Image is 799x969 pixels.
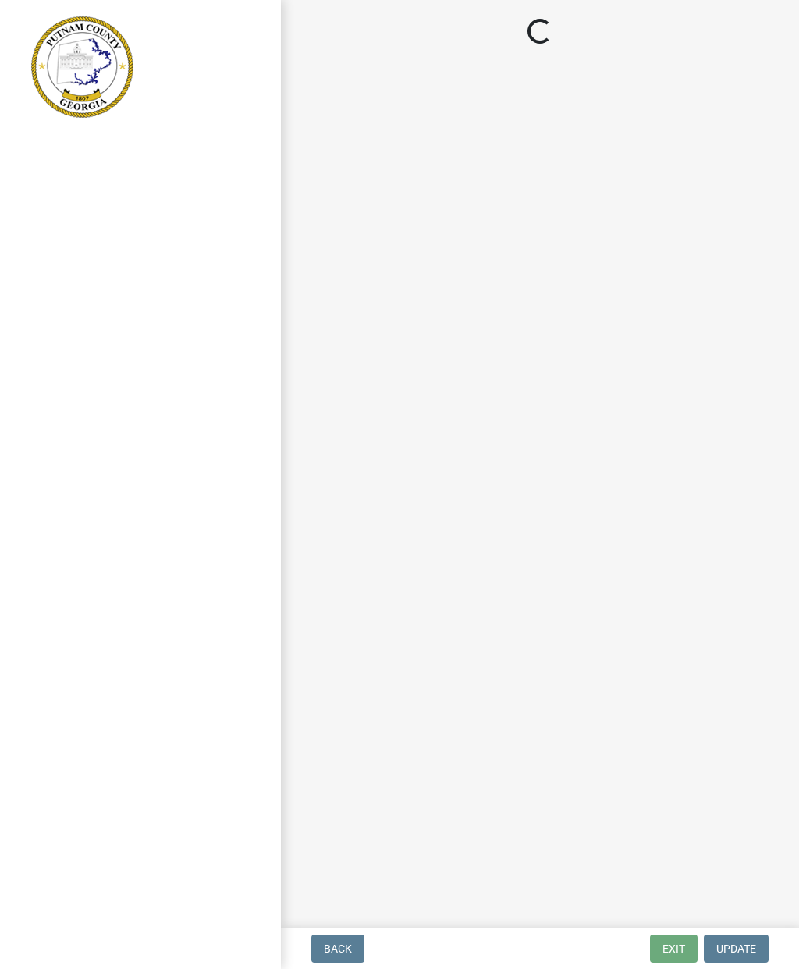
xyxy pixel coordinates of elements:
span: Update [716,942,756,955]
span: Back [324,942,352,955]
img: Putnam County, Georgia [31,16,133,118]
button: Exit [650,935,698,963]
button: Update [704,935,769,963]
button: Back [311,935,364,963]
